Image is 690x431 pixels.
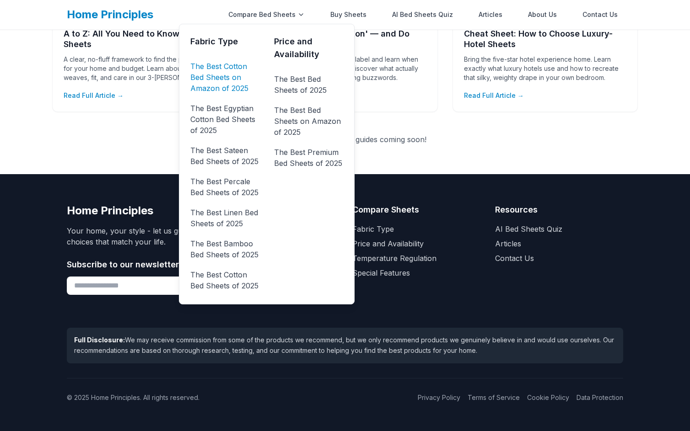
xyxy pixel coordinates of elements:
[577,5,623,24] a: Contact Us
[418,393,460,402] a: Privacy Policy
[274,103,343,139] a: The Best Bed Sheets on Amazon of 2025
[464,55,626,82] p: Bring the five-star hotel experience home. Learn exactly what luxury hotels use and how to recrea...
[523,5,562,24] a: About Us
[67,393,199,402] p: © 2025 Home Principles. All rights reserved.
[352,254,437,263] a: Temperature Regulation
[352,203,480,216] h4: Compare Sheets
[190,174,259,200] a: The Best Percale Bed Sheets of 2025
[473,5,508,24] a: Articles
[190,143,259,169] a: The Best Sateen Bed Sheets of 2025
[495,254,534,263] a: Contact Us
[274,35,343,61] h3: Price and Availability
[352,224,394,234] a: Fabric Type
[190,35,259,48] h3: Fabric Type
[387,5,458,24] a: AI Bed Sheets Quiz
[352,268,410,277] a: Special Features
[527,393,569,402] a: Cookie Policy
[190,59,259,96] a: The Best Cotton Bed Sheets on Amazon of 2025
[223,5,310,24] div: Compare Bed Sheets
[468,393,520,402] a: Terms of Service
[464,91,524,99] a: Read Full Article →
[67,203,338,218] h3: Home Principles
[74,335,616,356] p: We may receive commission from some of the products we recommend, but we only recommend products ...
[190,267,259,293] a: The Best Cotton Bed Sheets of 2025
[64,55,226,82] p: A clear, no-fluff framework to find the perfect sheets for your home and budget. Learn about fabr...
[190,101,259,138] a: The Best Egyptian Cotton Bed Sheets of 2025
[464,29,626,49] h3: Cheat Sheet: How to Choose Luxury-Hotel Sheets
[274,145,343,170] a: The Best Premium Bed Sheets of 2025
[495,239,521,248] a: Articles
[67,258,338,271] h4: Subscribe to our newsletter
[190,236,259,262] a: The Best Bamboo Bed Sheets of 2025
[352,239,424,248] a: Price and Availability
[74,336,125,344] strong: Full Disclosure:
[325,5,372,24] a: Buy Sheets
[64,29,226,49] h3: A to Z: All You Need to Know About Sheets
[52,134,638,145] div: More detailed articles and guides coming soon!
[495,224,562,234] a: AI Bed Sheets Quiz
[495,203,623,216] h4: Resources
[577,393,623,402] a: Data Protection
[67,225,272,247] p: Your home, your style - let us guide you to the perfect choices that match your life.
[64,91,124,99] a: Read Full Article →
[67,8,153,21] a: Home Principles
[274,72,343,97] a: The Best Bed Sheets of 2025
[190,205,259,231] a: The Best Linen Bed Sheets of 2025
